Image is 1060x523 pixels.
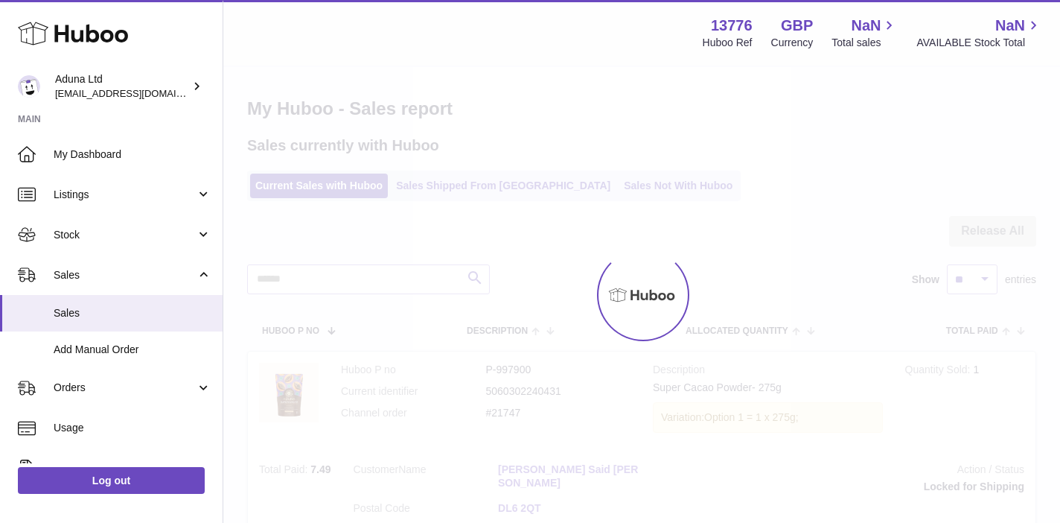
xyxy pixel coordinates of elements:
[703,36,753,50] div: Huboo Ref
[54,421,211,435] span: Usage
[55,87,219,99] span: [EMAIL_ADDRESS][DOMAIN_NAME]
[916,36,1042,50] span: AVAILABLE Stock Total
[54,268,196,282] span: Sales
[995,16,1025,36] span: NaN
[711,16,753,36] strong: 13776
[54,148,211,162] span: My Dashboard
[851,16,881,36] span: NaN
[771,36,814,50] div: Currency
[831,16,898,50] a: NaN Total sales
[831,36,898,50] span: Total sales
[54,188,196,202] span: Listings
[54,343,211,357] span: Add Manual Order
[54,228,196,242] span: Stock
[781,16,813,36] strong: GBP
[54,306,211,320] span: Sales
[54,381,196,395] span: Orders
[54,461,196,475] span: Invoicing and Payments
[55,72,189,101] div: Aduna Ltd
[18,75,40,98] img: foyin.fagbemi@aduna.com
[18,467,205,494] a: Log out
[916,16,1042,50] a: NaN AVAILABLE Stock Total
